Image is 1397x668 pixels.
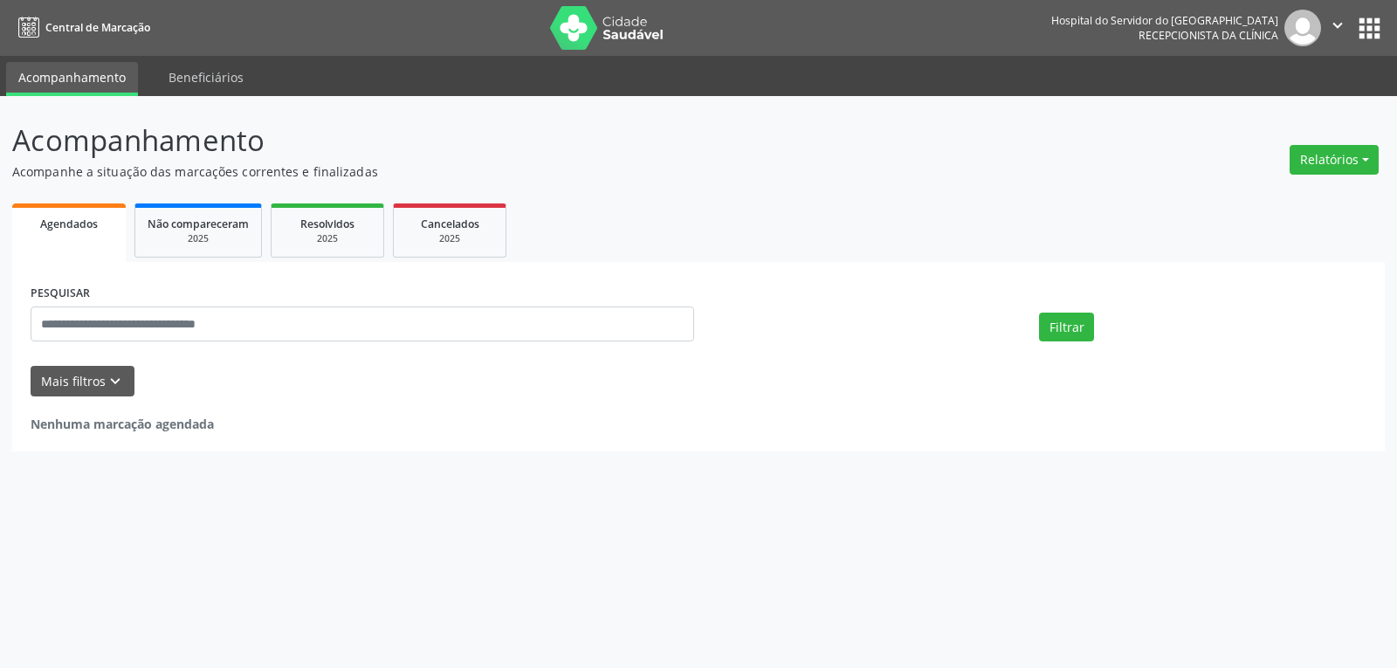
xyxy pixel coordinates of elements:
a: Beneficiários [156,62,256,93]
span: Recepcionista da clínica [1139,28,1278,43]
p: Acompanhe a situação das marcações correntes e finalizadas [12,162,973,181]
button: Mais filtroskeyboard_arrow_down [31,366,134,396]
img: img [1284,10,1321,46]
i: keyboard_arrow_down [106,372,125,391]
button: apps [1354,13,1385,44]
i:  [1328,16,1347,35]
button:  [1321,10,1354,46]
p: Acompanhamento [12,119,973,162]
a: Central de Marcação [12,13,150,42]
span: Resolvidos [300,217,354,231]
span: Não compareceram [148,217,249,231]
div: Hospital do Servidor do [GEOGRAPHIC_DATA] [1051,13,1278,28]
label: PESQUISAR [31,280,90,307]
div: 2025 [284,232,371,245]
strong: Nenhuma marcação agendada [31,416,214,432]
div: 2025 [406,232,493,245]
span: Cancelados [421,217,479,231]
span: Central de Marcação [45,20,150,35]
span: Agendados [40,217,98,231]
button: Filtrar [1039,313,1094,342]
a: Acompanhamento [6,62,138,96]
button: Relatórios [1290,145,1379,175]
div: 2025 [148,232,249,245]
